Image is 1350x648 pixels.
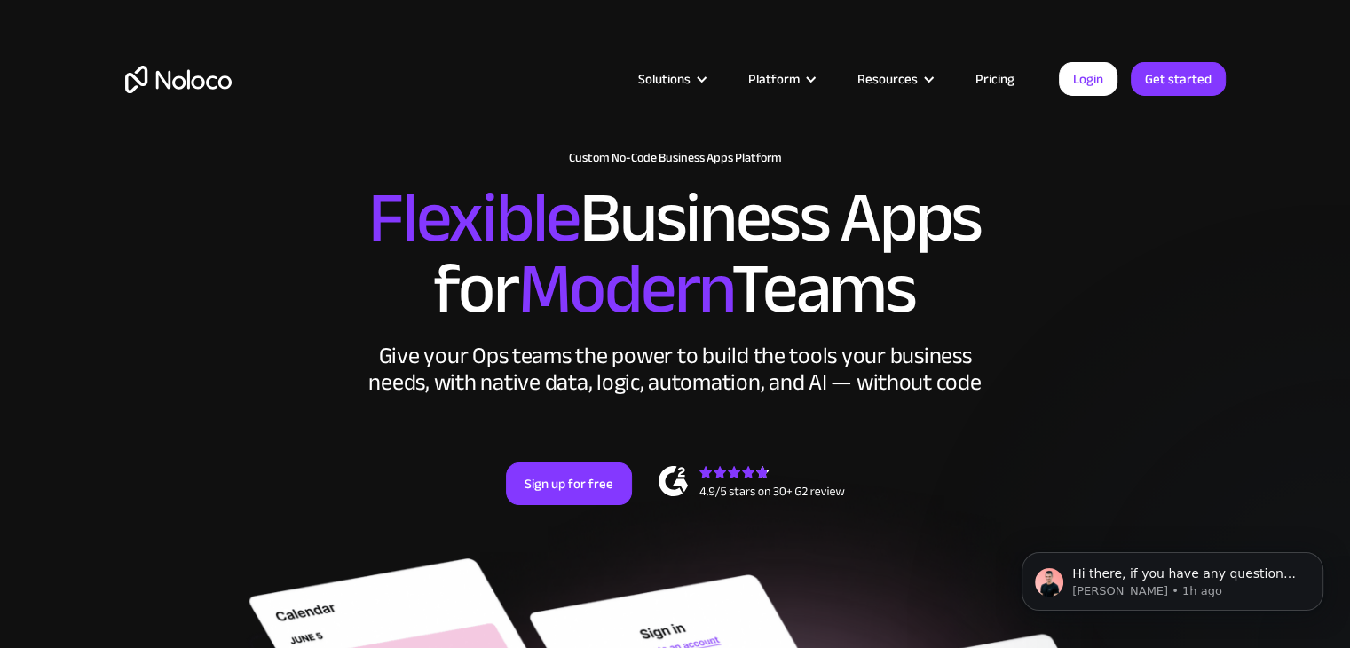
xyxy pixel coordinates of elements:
div: Give your Ops teams the power to build the tools your business needs, with native data, logic, au... [365,343,986,396]
a: home [125,66,232,93]
div: Resources [835,67,953,91]
div: Solutions [616,67,726,91]
a: Sign up for free [506,462,632,505]
div: Resources [857,67,918,91]
div: Platform [726,67,835,91]
a: Pricing [953,67,1037,91]
h2: Business Apps for Teams [125,183,1226,325]
a: Login [1059,62,1117,96]
span: Modern [517,223,731,355]
iframe: Intercom notifications message [995,515,1350,639]
div: Platform [748,67,800,91]
span: Flexible [368,152,580,284]
a: Get started [1131,62,1226,96]
div: Solutions [638,67,691,91]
